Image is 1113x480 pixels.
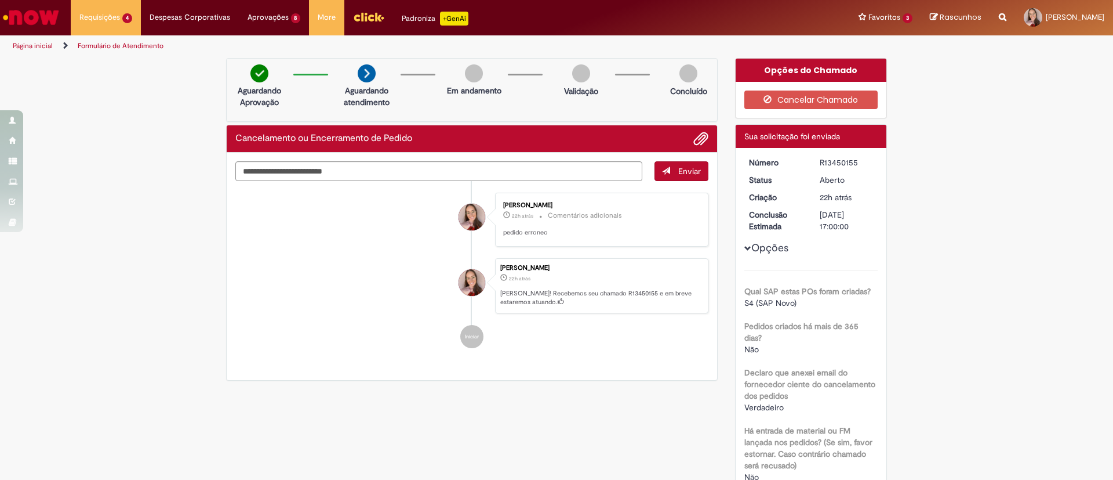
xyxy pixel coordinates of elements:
[679,64,697,82] img: img-circle-grey.png
[78,41,163,50] a: Formulário de Atendimento
[339,85,395,108] p: Aguardando atendimento
[248,12,289,23] span: Aprovações
[744,91,878,109] button: Cancelar Chamado
[744,344,759,355] span: Não
[740,209,812,232] dt: Conclusão Estimada
[235,258,708,314] li: Eduarda Duz Lira
[820,174,874,186] div: Aberto
[820,157,874,168] div: R13450155
[231,85,288,108] p: Aguardando Aprovação
[740,192,812,203] dt: Criação
[564,85,598,97] p: Validação
[512,212,533,219] time: 26/08/2025 18:09:49
[250,64,268,82] img: check-circle-green.png
[903,13,912,23] span: 3
[930,12,981,23] a: Rascunhos
[459,204,485,230] div: Eduarda Duz Lira
[150,12,230,23] span: Despesas Corporativas
[670,85,707,97] p: Concluído
[358,64,376,82] img: arrow-next.png
[868,12,900,23] span: Favoritos
[503,228,696,237] p: pedido erroneo
[79,12,120,23] span: Requisições
[509,275,530,282] span: 22h atrás
[512,212,533,219] span: 22h atrás
[744,367,875,401] b: Declaro que anexei email do fornecedor ciente do cancelamento dos pedidos
[353,8,384,26] img: click_logo_yellow_360x200.png
[465,64,483,82] img: img-circle-grey.png
[235,133,412,144] h2: Cancelamento ou Encerramento de Pedido Histórico de tíquete
[744,402,784,413] span: Verdadeiro
[736,59,887,82] div: Opções do Chamado
[678,166,701,176] span: Enviar
[503,202,696,209] div: [PERSON_NAME]
[447,85,501,96] p: Em andamento
[318,12,336,23] span: More
[548,211,622,221] small: Comentários adicionais
[572,64,590,82] img: img-circle-grey.png
[744,425,872,471] b: Há entrada de material ou FM lançada nos pedidos? (Se sim, favor estornar. Caso contrário chamado...
[744,286,871,297] b: Qual SAP estas POs foram criadas?
[820,192,852,203] time: 26/08/2025 18:09:21
[1046,12,1104,22] span: [PERSON_NAME]
[740,157,812,168] dt: Número
[744,321,859,343] b: Pedidos criados há mais de 365 dias?
[459,269,485,296] div: Eduarda Duz Lira
[940,12,981,23] span: Rascunhos
[500,265,702,272] div: [PERSON_NAME]
[654,161,708,181] button: Enviar
[402,12,468,26] div: Padroniza
[820,192,852,203] span: 22h atrás
[122,13,132,23] span: 4
[820,209,874,232] div: [DATE] 17:00:00
[1,6,61,29] img: ServiceNow
[744,298,796,308] span: S4 (SAP Novo)
[235,181,708,360] ul: Histórico de tíquete
[509,275,530,282] time: 26/08/2025 18:09:21
[820,192,874,203] div: 26/08/2025 18:09:21
[440,12,468,26] p: +GenAi
[744,131,840,142] span: Sua solicitação foi enviada
[291,13,301,23] span: 8
[693,131,708,146] button: Adicionar anexos
[9,35,733,57] ul: Trilhas de página
[740,174,812,186] dt: Status
[500,289,702,307] p: [PERSON_NAME]! Recebemos seu chamado R13450155 e em breve estaremos atuando.
[235,161,642,181] textarea: Digite sua mensagem aqui...
[13,41,53,50] a: Página inicial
